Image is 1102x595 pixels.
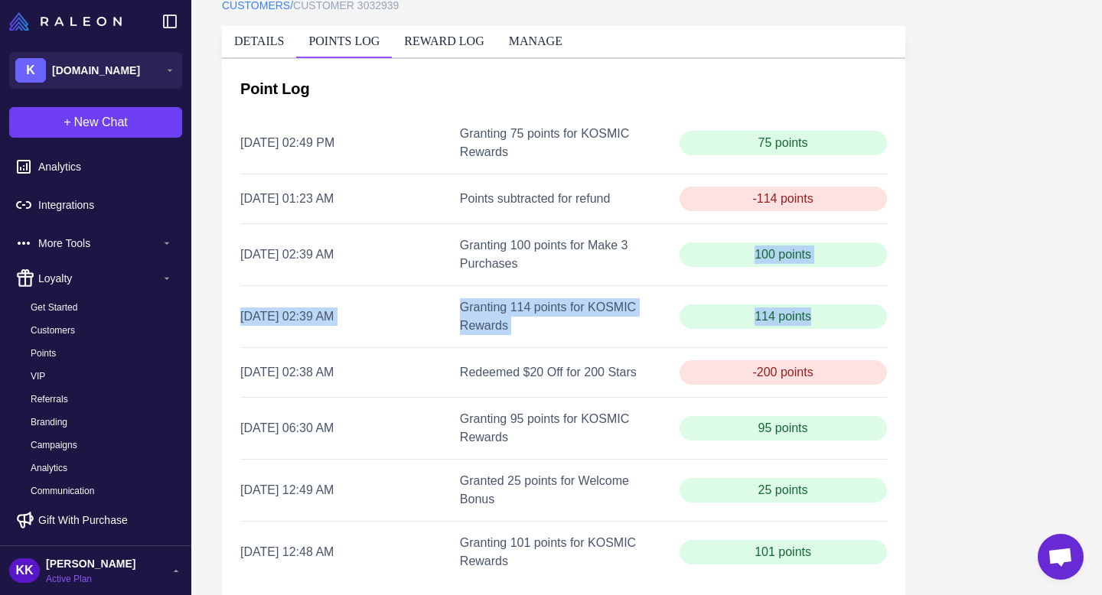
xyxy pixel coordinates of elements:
[46,572,135,586] span: Active Plan
[38,235,161,252] span: More Tools
[240,363,448,382] div: [DATE] 02:38 AM
[240,481,448,499] div: [DATE] 12:49 AM
[680,187,887,211] div: -114 points
[240,245,448,264] div: [DATE] 02:39 AM
[460,236,667,273] div: Granting 100 points for Make 3 Purchases
[509,34,562,47] a: MANAGE
[460,125,667,161] div: Granting 75 points for KOSMIC Rewards
[240,419,448,437] div: [DATE] 06:30 AM
[46,555,135,572] span: [PERSON_NAME]
[6,151,185,183] a: Analytics
[18,412,185,432] a: Branding
[6,504,185,536] a: Gift With Purchase
[404,34,484,47] a: REWARD LOG
[31,484,94,498] span: Communication
[31,346,56,360] span: Points
[31,415,67,429] span: Branding
[460,410,667,447] div: Granting 95 points for KOSMIC Rewards
[31,461,67,475] span: Analytics
[460,298,667,335] div: Granting 114 points for KOSMIC Rewards
[240,307,448,326] div: [DATE] 02:39 AM
[460,190,667,208] div: Points subtracted for refund
[38,512,128,528] span: Gift With Purchase
[9,558,40,583] div: KK
[52,62,140,79] span: [DOMAIN_NAME]
[18,297,185,317] a: Get Started
[6,189,185,221] a: Integrations
[15,58,46,83] div: K
[460,363,667,382] div: Redeemed $20 Off for 200 Stars
[680,478,887,502] div: 25 points
[38,197,173,213] span: Integrations
[18,320,185,340] a: Customers
[18,343,185,363] a: Points
[31,438,77,452] span: Campaigns
[240,543,448,561] div: [DATE] 12:48 AM
[680,242,887,267] div: 100 points
[31,324,75,337] span: Customers
[31,301,77,314] span: Get Started
[680,304,887,329] div: 114 points
[64,113,70,132] span: +
[31,392,68,406] span: Referrals
[240,77,887,100] h2: Point Log
[460,534,667,571] div: Granting 101 points for KOSMIC Rewards
[18,481,185,501] a: Communication
[18,366,185,386] a: VIP
[240,190,448,208] div: [DATE] 01:23 AM
[9,12,128,31] a: Raleon Logo
[38,158,173,175] span: Analytics
[234,34,284,47] a: DETAILS
[680,540,887,564] div: 101 points
[240,134,448,152] div: [DATE] 02:49 PM
[680,131,887,155] div: 75 points
[38,270,161,287] span: Loyalty
[9,107,182,138] button: +New Chat
[18,389,185,409] a: Referrals
[460,472,667,509] div: Granted 25 points for Welcome Bonus
[74,113,128,132] span: New Chat
[1038,534,1084,580] div: Open chat
[18,435,185,455] a: Campaigns
[31,369,45,383] span: VIP
[308,34,380,47] a: POINTS LOG
[680,416,887,441] div: 95 points
[680,360,887,385] div: -200 points
[18,458,185,478] a: Analytics
[9,12,122,31] img: Raleon Logo
[9,52,182,89] button: K[DOMAIN_NAME]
